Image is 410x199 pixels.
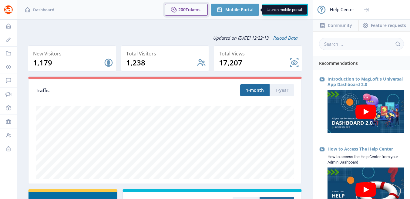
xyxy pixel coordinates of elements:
div: Introduction to MagLoft's Universal App Dashboard 2.0 [328,76,404,87]
nb-icon: search [395,41,401,47]
button: Feature requests [358,19,410,32]
button: Live Preview [262,4,308,16]
div: How to Access The Help Center [328,146,404,152]
div: How to access the Help Center from your Admin Dashboard [328,154,404,165]
div: 1,238 [126,58,197,68]
img: mqdefault.jpg [328,90,404,133]
a: Reload Data [269,35,297,41]
div: Traffic [36,87,165,94]
button: 1-year [270,84,294,96]
span: Recommendations [319,60,358,66]
div: 17,207 [219,58,290,68]
div: Updated on [DATE] 12:22:13 [28,30,302,45]
span: Dashboard [33,7,54,13]
div: Total Visitors [126,49,207,58]
button: search [392,38,404,50]
button: Mobile Portal [211,4,259,16]
div: Help Center [330,3,354,16]
span: Tokens [186,7,200,12]
span: Mobile Portal [225,7,254,12]
button: 1-month [240,84,270,96]
span: Launch mobile portal [267,7,302,12]
nb-icon: Video [319,146,325,152]
div: Total Views [219,49,299,58]
img: properties.app_icon.png [4,5,13,15]
div: New Visitors [33,49,113,58]
a: Community [313,19,358,32]
input: Search ... [319,38,404,50]
div: 1,179 [33,58,104,68]
button: 200Tokens [165,4,208,16]
nb-icon: Video [319,76,325,82]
